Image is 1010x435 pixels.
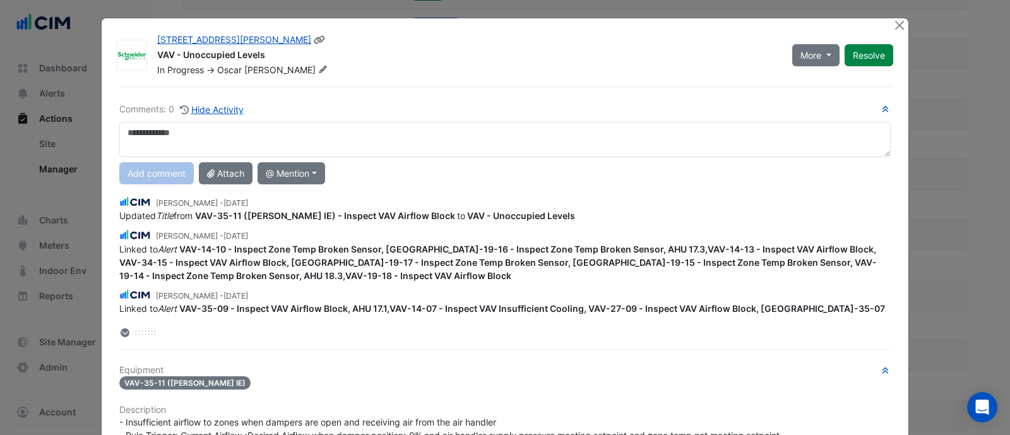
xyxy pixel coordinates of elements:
[244,64,330,76] span: [PERSON_NAME]
[119,244,877,281] strong: VAV-14-10 - Inspect Zone Temp Broken Sensor, [GEOGRAPHIC_DATA]-19-16 - Inspect Zone Temp Broken S...
[195,210,455,221] span: VAV-35-11 ([PERSON_NAME] IE) - Inspect VAV Airflow Block
[158,244,177,254] em: Alert
[119,244,877,281] span: Linked to
[119,303,885,327] span: Linked to
[467,210,575,221] span: VAV - Unoccupied Levels
[119,195,151,209] img: CIM
[157,64,204,75] span: In Progress
[119,102,244,117] div: Comments: 0
[156,290,248,302] small: [PERSON_NAME] -
[119,228,151,242] img: CIM
[119,303,885,327] strong: VAV-35-09 - Inspect VAV Airflow Block, AHU 17.1,VAV-14-07 - Inspect VAV Insufficient Cooling, VAV...
[845,44,893,66] button: Resolve
[117,49,146,62] img: Schneider Electric
[119,288,151,302] img: CIM
[800,49,821,62] span: More
[119,210,575,221] span: to
[179,102,244,117] button: Hide Activity
[967,392,997,422] div: Open Intercom Messenger
[119,365,891,376] h6: Equipment
[199,162,252,184] button: Attach
[217,64,242,75] span: Oscar
[119,405,891,415] h6: Description
[314,34,325,45] span: Copy link to clipboard
[157,34,311,45] a: [STREET_ADDRESS][PERSON_NAME]
[206,64,215,75] span: ->
[223,198,248,208] span: 2025-07-04 15:13:14
[792,44,840,66] button: More
[893,18,906,32] button: Close
[119,328,131,337] fa-layers: More
[119,210,193,221] span: Updated from
[223,291,248,301] span: 2025-07-04 14:50:08
[156,198,248,209] small: [PERSON_NAME] -
[258,162,325,184] button: @ Mention
[119,376,251,390] span: VAV-35-11 ([PERSON_NAME] IE)
[156,230,248,242] small: [PERSON_NAME] -
[156,210,174,221] em: Title
[157,49,777,64] div: VAV - Unoccupied Levels
[158,303,177,314] em: Alert
[223,231,248,241] span: 2025-07-04 14:51:30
